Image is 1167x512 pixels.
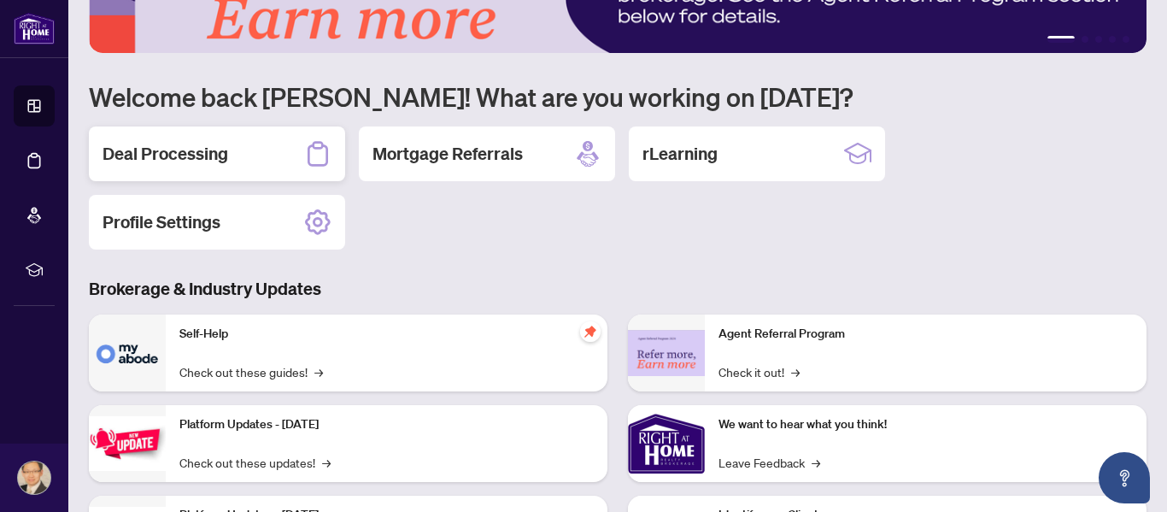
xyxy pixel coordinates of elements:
[89,277,1146,301] h3: Brokerage & Industry Updates
[642,142,718,166] h2: rLearning
[1095,36,1102,43] button: 3
[89,315,166,391] img: Self-Help
[1082,36,1088,43] button: 2
[103,142,228,166] h2: Deal Processing
[1109,36,1116,43] button: 4
[179,415,594,434] p: Platform Updates - [DATE]
[628,330,705,377] img: Agent Referral Program
[718,415,1133,434] p: We want to hear what you think!
[314,362,323,381] span: →
[14,13,55,44] img: logo
[718,453,820,472] a: Leave Feedback→
[322,453,331,472] span: →
[628,405,705,482] img: We want to hear what you think!
[580,321,601,342] span: pushpin
[372,142,523,166] h2: Mortgage Referrals
[812,453,820,472] span: →
[179,325,594,344] p: Self-Help
[103,210,220,234] h2: Profile Settings
[89,416,166,470] img: Platform Updates - July 21, 2025
[1047,36,1075,43] button: 1
[718,325,1133,344] p: Agent Referral Program
[1123,36,1129,43] button: 5
[18,462,50,494] img: Profile Icon
[179,362,323,381] a: Check out these guides!→
[791,362,800,381] span: →
[89,80,1146,113] h1: Welcome back [PERSON_NAME]! What are you working on [DATE]?
[179,453,331,472] a: Check out these updates!→
[718,362,800,381] a: Check it out!→
[1099,452,1150,503] button: Open asap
